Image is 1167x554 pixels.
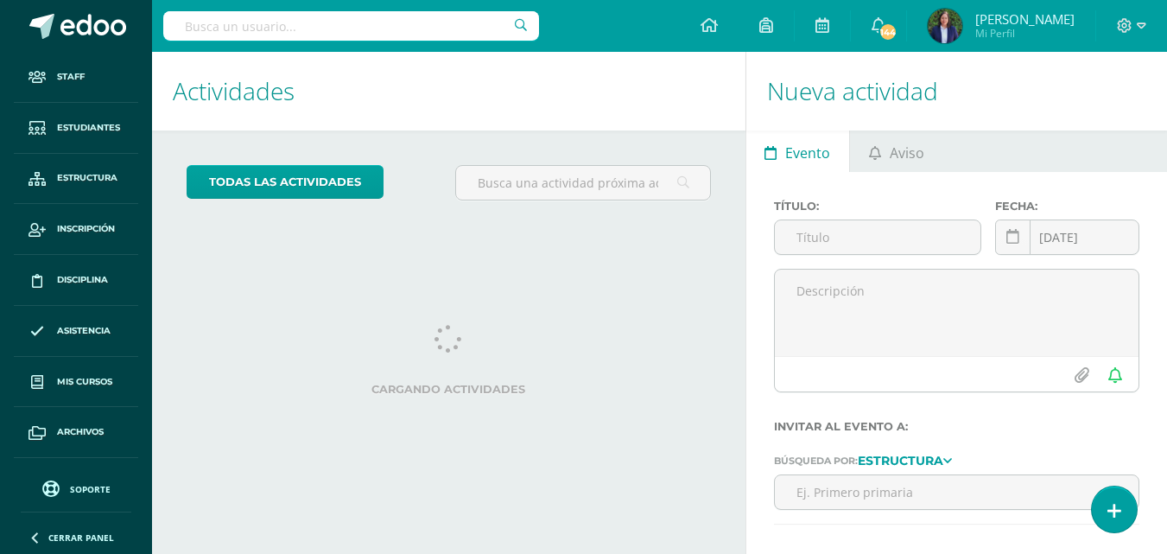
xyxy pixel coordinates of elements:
[163,11,539,41] input: Busca un usuario...
[57,324,111,338] span: Asistencia
[173,52,725,131] h1: Actividades
[57,273,108,287] span: Disciplina
[975,10,1075,28] span: [PERSON_NAME]
[57,70,85,84] span: Staff
[57,222,115,236] span: Inscripción
[995,200,1139,213] label: Fecha:
[456,166,709,200] input: Busca una actividad próxima aquí...
[775,475,1138,509] input: Ej. Primero primaria
[858,453,943,468] strong: Estructura
[14,52,138,103] a: Staff
[774,455,858,467] span: Búsqueda por:
[57,375,112,389] span: Mis cursos
[878,22,897,41] span: 144
[48,532,114,544] span: Cerrar panel
[14,154,138,205] a: Estructura
[975,26,1075,41] span: Mi Perfil
[14,103,138,154] a: Estudiantes
[746,131,849,172] a: Evento
[57,171,117,185] span: Estructura
[928,9,962,43] img: cc352c52785482dfa8df8d2a221dcaaf.png
[14,357,138,408] a: Mis cursos
[890,132,924,174] span: Aviso
[187,383,711,396] label: Cargando actividades
[14,204,138,255] a: Inscripción
[21,476,131,500] a: Soporte
[187,165,384,199] a: todas las Actividades
[858,454,952,466] a: Estructura
[14,407,138,458] a: Archivos
[996,220,1138,254] input: Fecha de entrega
[774,420,1139,433] label: Invitar al evento a:
[57,425,104,439] span: Archivos
[785,132,830,174] span: Evento
[774,200,981,213] label: Título:
[70,483,111,495] span: Soporte
[14,255,138,306] a: Disciplina
[14,306,138,357] a: Asistencia
[767,52,1146,131] h1: Nueva actividad
[775,220,980,254] input: Título
[850,131,942,172] a: Aviso
[57,121,120,135] span: Estudiantes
